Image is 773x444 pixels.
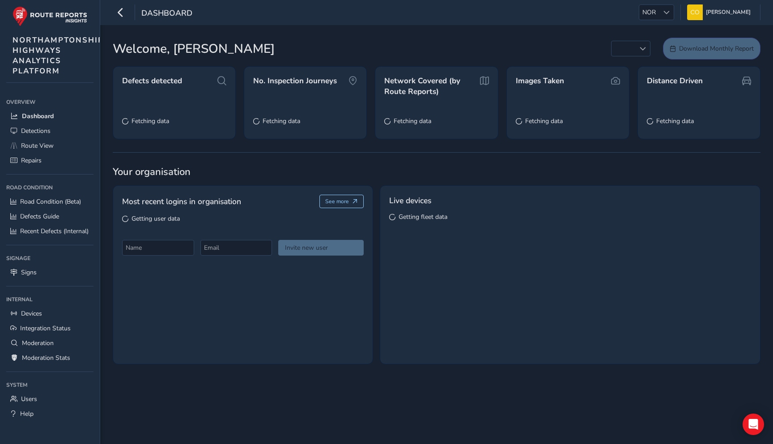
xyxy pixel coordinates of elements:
a: Devices [6,306,93,321]
span: Recent Defects (Internal) [20,227,89,235]
span: No. Inspection Journeys [253,76,337,86]
span: Moderation Stats [22,354,70,362]
span: Getting fleet data [399,213,447,221]
span: Getting user data [132,214,180,223]
span: Fetching data [525,117,563,125]
a: Dashboard [6,109,93,124]
span: Images Taken [516,76,564,86]
span: Devices [21,309,42,318]
span: Route View [21,141,54,150]
span: Most recent logins in organisation [122,196,241,207]
span: See more [325,198,349,205]
span: Dashboard [22,112,54,120]
span: Repairs [21,156,42,165]
a: Road Condition (Beta) [6,194,93,209]
div: Road Condition [6,181,93,194]
span: Users [21,395,37,403]
a: Integration Status [6,321,93,336]
a: Detections [6,124,93,138]
div: Overview [6,95,93,109]
span: Live devices [389,195,431,206]
input: Email [200,240,272,256]
a: Users [6,392,93,406]
span: NOR [639,5,659,20]
a: Moderation [6,336,93,350]
a: Signs [6,265,93,280]
span: Road Condition (Beta) [20,197,81,206]
span: Network Covered (by Route Reports) [384,76,478,97]
a: Defects Guide [6,209,93,224]
a: Moderation Stats [6,350,93,365]
span: Fetching data [132,117,169,125]
button: [PERSON_NAME] [687,4,754,20]
input: Name [122,240,194,256]
a: Recent Defects (Internal) [6,224,93,239]
span: Fetching data [263,117,300,125]
img: rr logo [13,6,87,26]
span: [PERSON_NAME] [706,4,751,20]
span: Signs [21,268,37,277]
span: Your organisation [113,165,760,179]
span: Welcome, [PERSON_NAME] [113,39,275,58]
span: Distance Driven [647,76,703,86]
span: Fetching data [656,117,694,125]
span: Integration Status [20,324,71,333]
span: Fetching data [394,117,431,125]
span: Detections [21,127,51,135]
div: System [6,378,93,392]
span: Moderation [22,339,54,347]
span: Dashboard [141,8,192,20]
span: Defects Guide [20,212,59,221]
div: Open Intercom Messenger [743,414,764,435]
button: See more [319,195,364,208]
span: Help [20,410,34,418]
a: Route View [6,138,93,153]
div: Internal [6,293,93,306]
a: Repairs [6,153,93,168]
img: diamond-layout [687,4,703,20]
span: Defects detected [122,76,182,86]
span: NORTHAMPTONSHIRE HIGHWAYS ANALYTICS PLATFORM [13,35,110,76]
a: Help [6,406,93,421]
div: Signage [6,252,93,265]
